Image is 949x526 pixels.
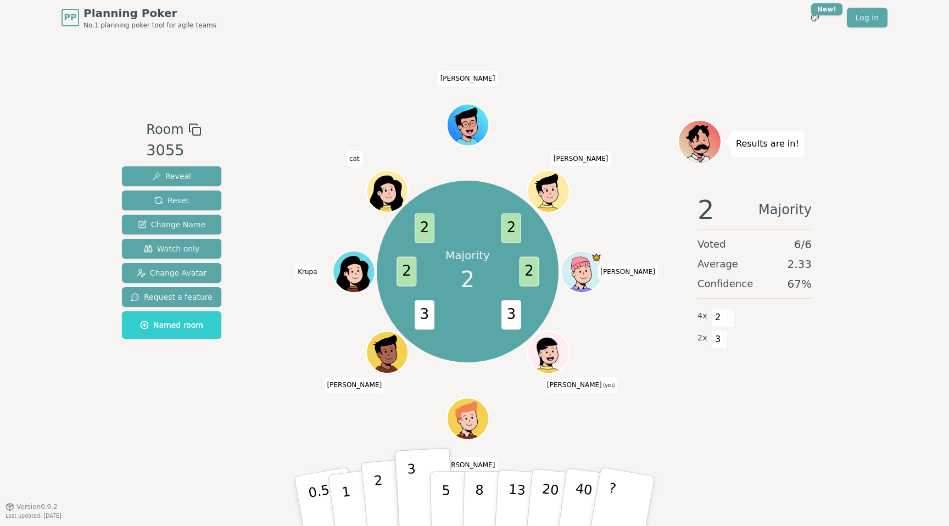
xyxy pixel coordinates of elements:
[712,308,724,327] span: 2
[697,237,726,252] span: Voted
[544,377,617,393] span: Click to change your name
[438,71,498,86] span: Click to change your name
[122,287,221,307] button: Request a feature
[712,330,724,349] span: 3
[407,461,419,521] p: 3
[295,264,320,279] span: Click to change your name
[438,457,498,472] span: Click to change your name
[83,21,216,30] span: No.1 planning poker tool for agile teams
[64,11,76,24] span: PP
[16,502,58,511] span: Version 0.9.2
[415,300,434,330] span: 3
[591,252,601,262] span: Corey is the host
[415,214,434,243] span: 2
[397,257,416,287] span: 2
[697,256,738,272] span: Average
[598,264,658,279] span: Click to change your name
[122,215,221,234] button: Change Name
[324,377,384,393] span: Click to change your name
[445,248,490,263] p: Majority
[122,263,221,283] button: Change Avatar
[736,136,799,152] p: Results are in!
[697,310,707,322] span: 4 x
[122,239,221,259] button: Watch only
[122,311,221,339] button: Named room
[5,502,58,511] button: Version0.9.2
[140,320,203,331] span: Named room
[62,5,216,30] a: PPPlanning PokerNo.1 planning poker tool for agile teams
[461,263,474,296] span: 2
[697,276,753,292] span: Confidence
[501,300,521,330] span: 3
[805,8,825,27] button: New!
[138,219,205,230] span: Change Name
[528,332,568,372] button: Click to change your avatar
[144,243,200,254] span: Watch only
[146,139,201,162] div: 3055
[847,8,887,27] a: Log in
[788,276,812,292] span: 67 %
[83,5,216,21] span: Planning Poker
[602,383,615,388] span: (you)
[519,257,539,287] span: 2
[697,332,707,344] span: 2 x
[758,197,812,223] span: Majority
[697,197,714,223] span: 2
[347,150,362,166] span: Click to change your name
[154,195,189,206] span: Reset
[146,120,183,139] span: Room
[152,171,191,182] span: Reveal
[5,513,62,519] span: Last updated: [DATE]
[787,256,812,272] span: 2.33
[122,191,221,210] button: Reset
[122,166,221,186] button: Reveal
[811,3,842,15] div: New!
[551,150,611,166] span: Click to change your name
[794,237,812,252] span: 6 / 6
[137,267,207,278] span: Change Avatar
[501,214,521,243] span: 2
[131,292,213,303] span: Request a feature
